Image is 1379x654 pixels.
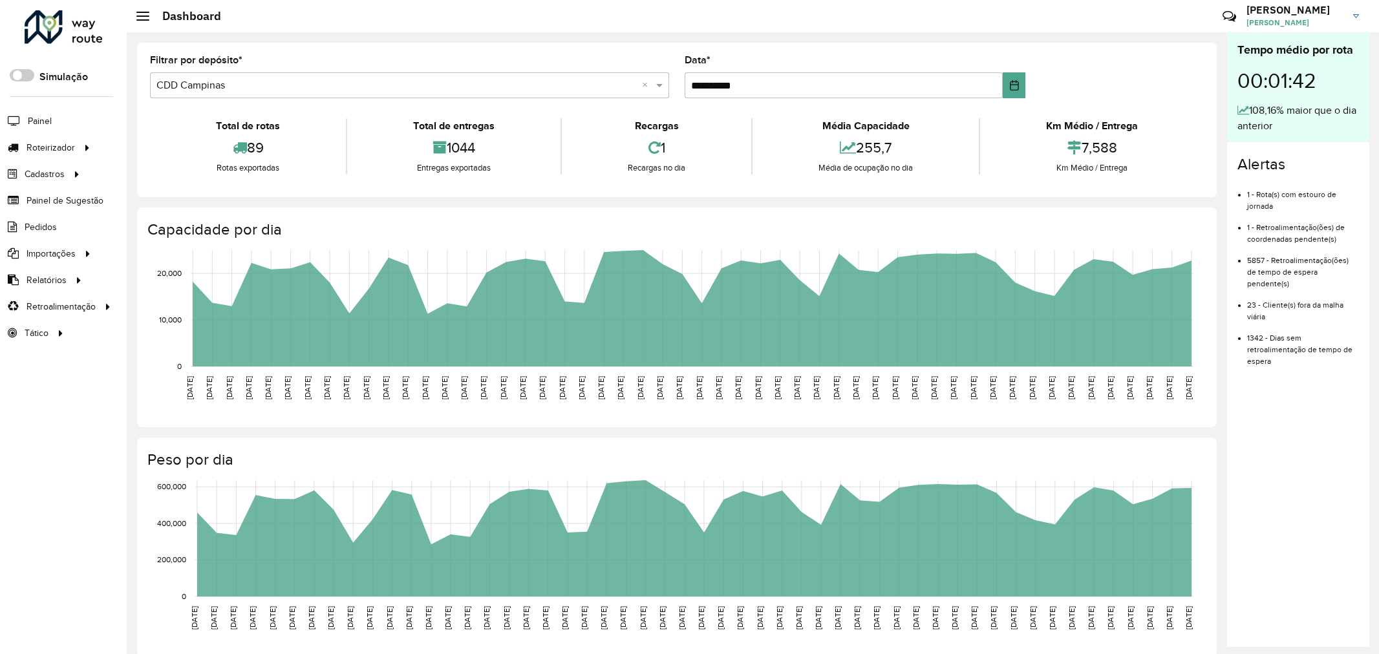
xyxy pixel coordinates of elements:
text: [DATE] [323,376,331,399]
text: [DATE] [268,606,277,629]
text: [DATE] [1165,376,1173,399]
text: [DATE] [229,606,237,629]
text: 10,000 [159,315,182,324]
text: [DATE] [244,376,253,399]
text: [DATE] [541,606,550,629]
text: [DATE] [518,376,527,399]
text: [DATE] [658,606,667,629]
label: Filtrar por depósito [150,52,242,68]
text: [DATE] [619,606,627,629]
text: [DATE] [190,606,198,629]
text: [DATE] [205,376,213,399]
text: [DATE] [1067,376,1075,399]
text: [DATE] [989,376,997,399]
text: [DATE] [1165,606,1173,629]
text: [DATE] [812,376,820,399]
text: [DATE] [639,606,647,629]
text: [DATE] [656,376,664,399]
div: 1 [565,134,748,162]
div: Média de ocupação no dia [756,162,976,174]
text: [DATE] [283,376,292,399]
text: [DATE] [522,606,530,629]
text: [DATE] [1009,606,1018,629]
a: Contato Rápido [1215,3,1243,30]
text: [DATE] [424,606,433,629]
text: [DATE] [678,606,686,629]
text: [DATE] [892,606,901,629]
div: Tempo médio por rota [1237,41,1359,59]
text: [DATE] [460,376,468,399]
text: [DATE] [346,606,354,629]
text: [DATE] [616,376,625,399]
text: 20,000 [157,269,182,277]
text: [DATE] [871,376,879,399]
h4: Peso por dia [147,450,1204,469]
span: [PERSON_NAME] [1246,17,1343,28]
text: [DATE] [225,376,233,399]
text: [DATE] [405,606,413,629]
label: Data [685,52,711,68]
span: Importações [27,247,76,260]
text: [DATE] [872,606,881,629]
text: [DATE] [1126,606,1135,629]
text: [DATE] [695,376,703,399]
div: Recargas [565,118,748,134]
text: [DATE] [930,376,938,399]
div: Total de entregas [350,118,557,134]
div: Entregas exportadas [350,162,557,174]
div: Km Médio / Entrega [983,118,1201,134]
text: [DATE] [577,376,586,399]
text: [DATE] [1028,376,1036,399]
text: [DATE] [326,606,335,629]
text: 600,000 [157,483,186,491]
text: [DATE] [365,606,374,629]
text: 0 [182,592,186,600]
span: Painel [28,114,52,128]
h3: [PERSON_NAME] [1246,4,1343,16]
text: [DATE] [969,376,978,399]
button: Choose Date [1003,72,1025,98]
text: 200,000 [157,556,186,564]
text: [DATE] [851,376,860,399]
text: [DATE] [362,376,370,399]
text: [DATE] [307,606,315,629]
text: [DATE] [1184,606,1193,629]
text: [DATE] [558,376,566,399]
text: [DATE] [1106,606,1115,629]
text: [DATE] [931,606,939,629]
span: Roteirizador [27,141,75,154]
text: [DATE] [1048,606,1056,629]
text: [DATE] [1106,376,1115,399]
li: 5857 - Retroalimentação(ões) de tempo de espera pendente(s) [1247,245,1359,290]
text: [DATE] [1145,376,1153,399]
text: [DATE] [989,606,998,629]
div: 255,7 [756,134,976,162]
text: [DATE] [814,606,822,629]
text: [DATE] [385,606,394,629]
text: 400,000 [157,519,186,527]
text: [DATE] [1029,606,1037,629]
span: Retroalimentação [27,300,96,313]
text: [DATE] [264,376,272,399]
text: [DATE] [912,606,920,629]
text: [DATE] [756,606,764,629]
text: [DATE] [421,376,429,399]
text: [DATE] [482,606,491,629]
text: [DATE] [580,606,588,629]
text: [DATE] [186,376,194,399]
div: 108,16% maior que o dia anterior [1237,103,1359,134]
text: [DATE] [538,376,546,399]
text: [DATE] [1087,376,1095,399]
text: [DATE] [714,376,723,399]
span: Painel de Sugestão [27,194,103,207]
text: [DATE] [833,606,842,629]
div: 1044 [350,134,557,162]
text: [DATE] [1146,606,1154,629]
text: [DATE] [288,606,296,629]
h4: Alertas [1237,155,1359,174]
text: [DATE] [209,606,218,629]
text: [DATE] [499,376,508,399]
li: 1 - Rota(s) com estouro de jornada [1247,179,1359,212]
span: Tático [25,326,48,340]
text: [DATE] [832,376,840,399]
